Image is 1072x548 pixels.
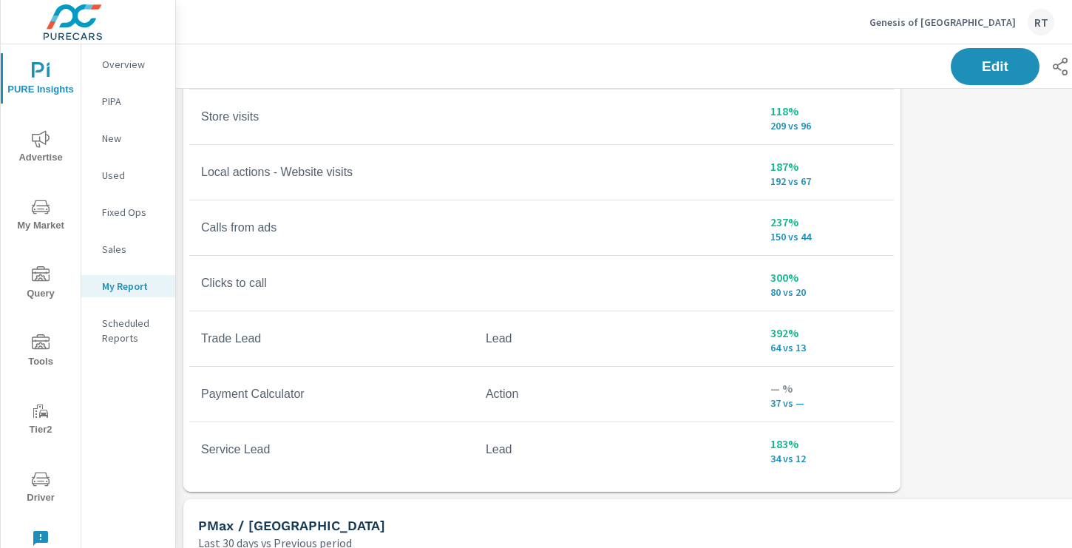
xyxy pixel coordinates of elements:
p: 187% [770,158,882,175]
p: 150 vs 44 [770,231,882,243]
td: Store visits [189,98,474,135]
p: — % [770,379,882,397]
td: Trade Lead [189,320,474,357]
td: Clicks to call [189,265,474,302]
p: 37 vs — [770,397,882,409]
p: 64 vs 13 [770,342,882,354]
div: Overview [81,53,175,75]
td: Service Lead [189,431,474,468]
p: Sales [102,242,163,257]
td: Local actions - Website visits [189,154,474,191]
span: My Market [5,198,76,234]
div: PIPA [81,90,175,112]
p: Used [102,168,163,183]
span: Tier2 [5,402,76,439]
span: Advertise [5,130,76,166]
div: Scheduled Reports [81,312,175,349]
p: 118% [770,102,882,120]
p: 183% [770,435,882,453]
span: PURE Insights [5,62,76,98]
td: Action [474,376,759,413]
p: My Report [102,279,163,294]
div: New [81,127,175,149]
td: Lead [474,431,759,468]
p: 300% [770,268,882,286]
p: 192 vs 67 [770,175,882,187]
td: Payment Calculator [189,376,474,413]
p: Genesis of [GEOGRAPHIC_DATA] [869,16,1016,29]
p: Scheduled Reports [102,316,163,345]
div: Fixed Ops [81,201,175,223]
div: My Report [81,275,175,297]
span: Edit [966,60,1025,73]
td: Lead [474,320,759,357]
p: 80 vs 20 [770,286,882,298]
h5: PMax / [GEOGRAPHIC_DATA] [198,518,385,533]
div: Used [81,164,175,186]
span: Tools [5,334,76,371]
p: 392% [770,324,882,342]
p: Fixed Ops [102,205,163,220]
td: Calls from ads [189,209,474,246]
p: New [102,131,163,146]
div: Sales [81,238,175,260]
p: 209 vs 96 [770,120,882,132]
div: RT [1028,9,1054,35]
span: Driver [5,470,76,507]
p: 34 vs 12 [770,453,882,464]
p: Overview [102,57,163,72]
button: Edit [951,48,1039,85]
p: 237% [770,213,882,231]
p: PIPA [102,94,163,109]
span: Query [5,266,76,302]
